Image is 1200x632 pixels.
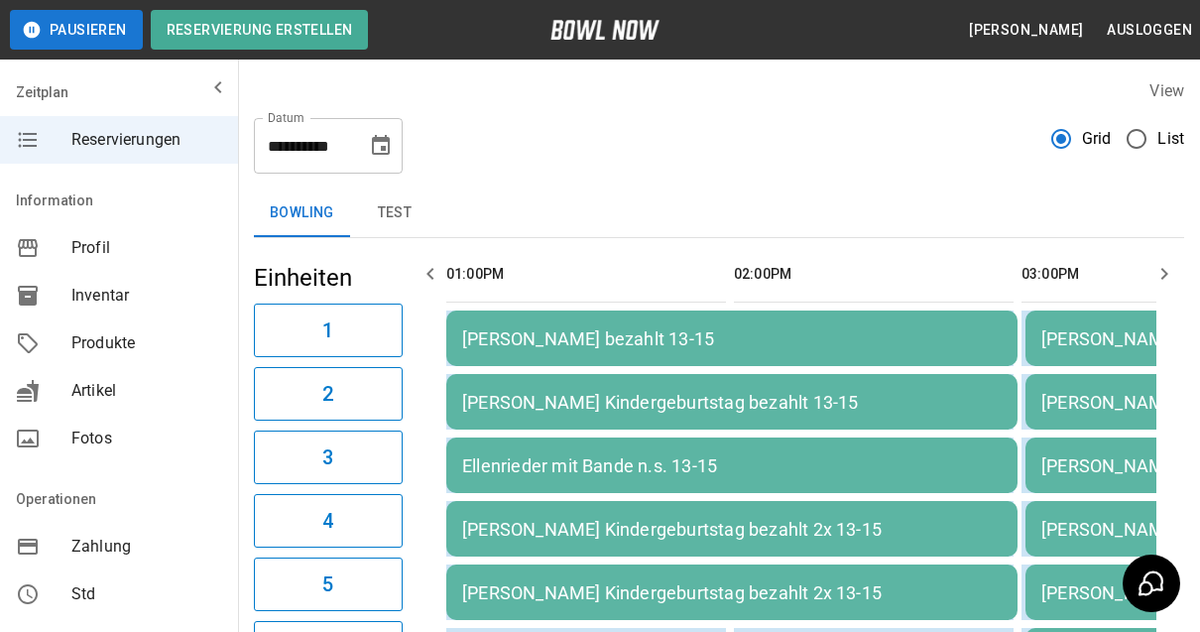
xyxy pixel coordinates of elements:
[1157,127,1184,151] span: List
[322,505,333,537] h6: 4
[71,331,222,355] span: Produkte
[361,126,401,166] button: Choose date, selected date is 27. Sep. 2025
[71,535,222,559] span: Zahlung
[462,392,1002,413] div: [PERSON_NAME] Kindergeburtstag bezahlt 13-15
[961,12,1091,49] button: [PERSON_NAME]
[254,558,403,611] button: 5
[734,246,1014,303] th: 02:00PM
[71,284,222,308] span: Inventar
[462,519,1002,540] div: [PERSON_NAME] Kindergeburtstag bezahlt 2x 13-15
[462,328,1002,349] div: [PERSON_NAME] bezahlt 13-15
[254,190,1184,237] div: inventory tabs
[1082,127,1112,151] span: Grid
[254,431,403,484] button: 3
[254,262,403,294] h5: Einheiten
[71,427,222,450] span: Fotos
[254,367,403,421] button: 2
[71,582,222,606] span: Std
[322,315,333,346] h6: 1
[446,246,726,303] th: 01:00PM
[350,190,439,237] button: test
[71,236,222,260] span: Profil
[254,494,403,548] button: 4
[322,442,333,473] h6: 3
[151,10,369,50] button: Reservierung erstellen
[462,582,1002,603] div: [PERSON_NAME] Kindergeburtstag bezahlt 2x 13-15
[254,304,403,357] button: 1
[71,128,222,152] span: Reservierungen
[254,190,350,237] button: Bowling
[322,569,333,600] h6: 5
[550,20,660,40] img: logo
[71,379,222,403] span: Artikel
[462,455,1002,476] div: Ellenrieder mit Bande n.s. 13-15
[10,10,143,50] button: Pausieren
[322,378,333,410] h6: 2
[1099,12,1200,49] button: Ausloggen
[1149,81,1184,100] label: View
